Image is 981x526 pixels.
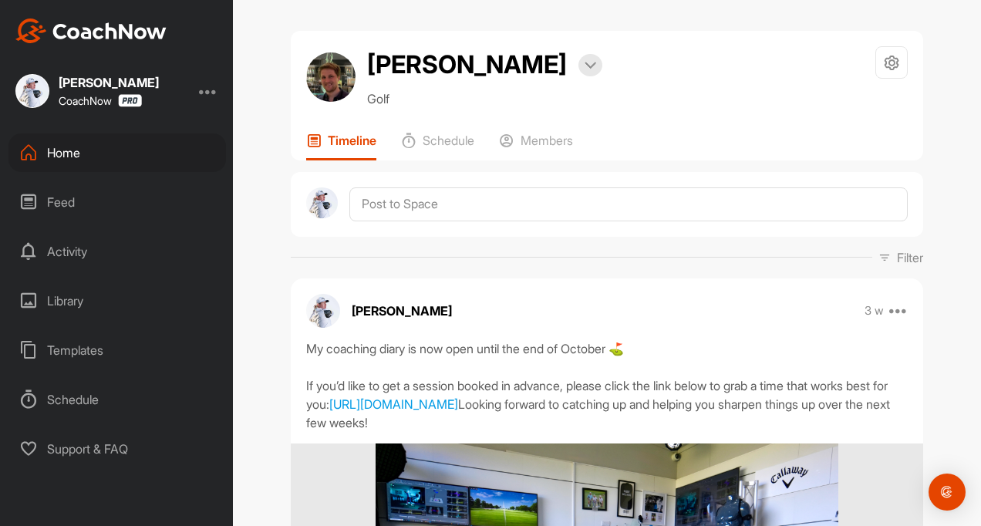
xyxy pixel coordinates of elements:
img: square_687b26beff6f1ed37a99449b0911618e.jpg [15,74,49,108]
div: CoachNow [59,94,142,107]
h2: [PERSON_NAME] [367,46,567,83]
div: Templates [8,331,226,369]
img: CoachNow Pro [118,94,142,107]
img: arrow-down [585,62,596,69]
div: Home [8,133,226,172]
a: [URL][DOMAIN_NAME] [329,396,458,412]
div: Activity [8,232,226,271]
div: My coaching diary is now open until the end of October ⛳️ If you’d like to get a session booked i... [306,339,908,432]
p: Schedule [423,133,474,148]
p: Golf [367,89,602,108]
img: avatar [306,187,338,219]
img: avatar [306,52,356,102]
img: avatar [306,294,340,328]
p: Timeline [328,133,376,148]
div: Schedule [8,380,226,419]
div: Support & FAQ [8,430,226,468]
p: 3 w [865,303,884,319]
img: CoachNow [15,19,167,43]
p: [PERSON_NAME] [352,302,452,320]
div: Library [8,282,226,320]
div: Feed [8,183,226,221]
div: Open Intercom Messenger [929,474,966,511]
p: Members [521,133,573,148]
p: Filter [897,248,923,267]
div: [PERSON_NAME] [59,76,159,89]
